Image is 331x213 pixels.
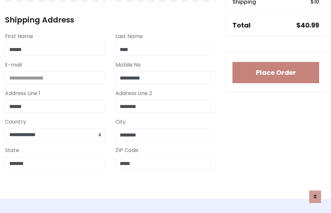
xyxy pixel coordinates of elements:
[301,21,319,30] span: 40.99
[115,118,126,126] label: City
[5,15,216,25] h4: Shipping Address
[5,146,19,154] label: State
[5,118,26,126] label: Country
[115,146,138,154] label: ZIP Code
[115,32,143,40] label: Last Name
[5,32,33,40] label: First Name
[115,89,152,97] label: Address Line 2
[296,21,319,29] h5: $
[5,89,40,97] label: Address Line 1
[232,21,251,29] h5: Total
[115,61,141,69] label: Mobile No
[5,61,22,69] label: E-mail
[232,62,319,83] button: Place Order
